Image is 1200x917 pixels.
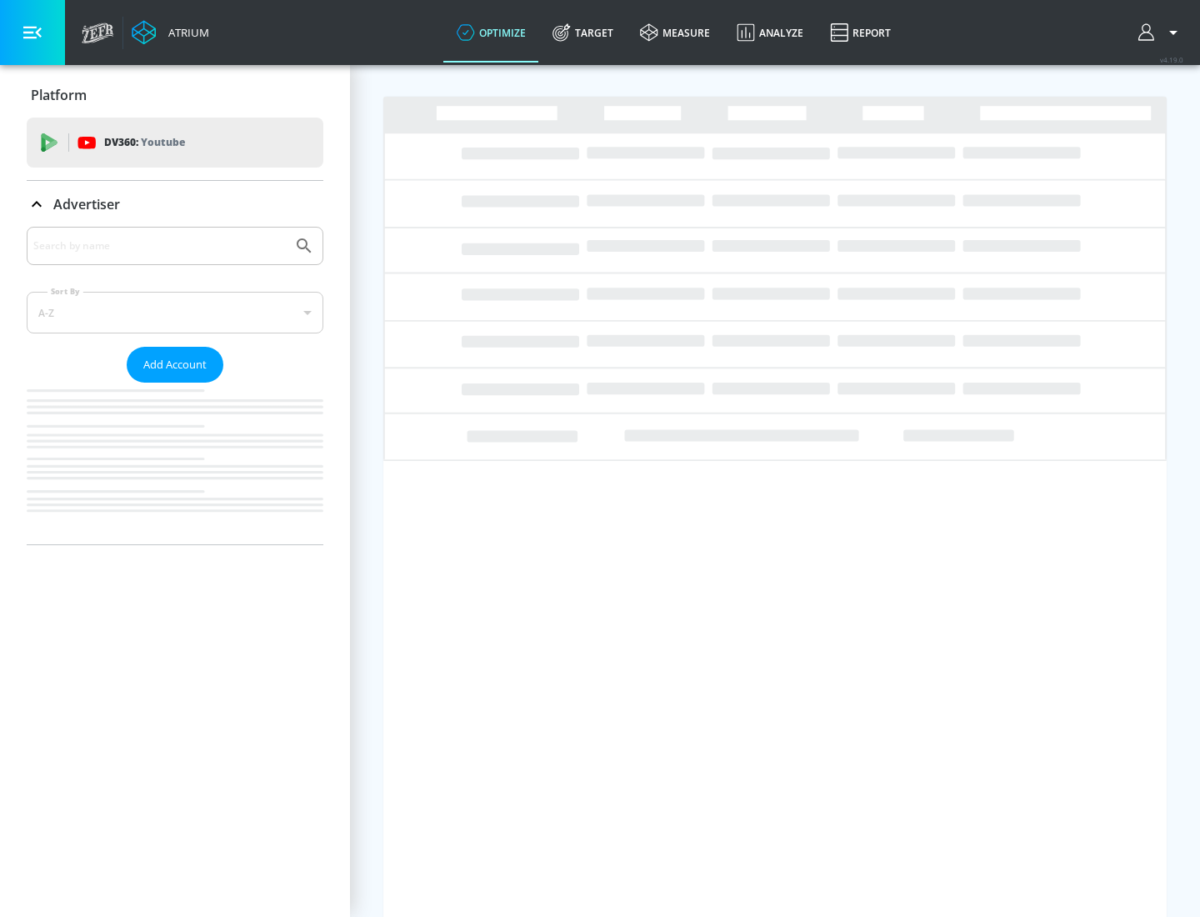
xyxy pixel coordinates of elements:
div: DV360: Youtube [27,118,323,168]
span: v 4.19.0 [1160,55,1183,64]
nav: list of Advertiser [27,383,323,544]
div: Atrium [162,25,209,40]
div: Advertiser [27,181,323,228]
button: Add Account [127,347,223,383]
p: Advertiser [53,195,120,213]
a: Analyze [723,3,817,63]
span: Add Account [143,355,207,374]
a: optimize [443,3,539,63]
label: Sort By [47,286,83,297]
div: A-Z [27,292,323,333]
a: Report [817,3,904,63]
a: measure [627,3,723,63]
a: Target [539,3,627,63]
p: Youtube [141,133,185,151]
input: Search by name [33,235,286,257]
div: Advertiser [27,227,323,544]
p: DV360: [104,133,185,152]
p: Platform [31,86,87,104]
a: Atrium [132,20,209,45]
div: Platform [27,72,323,118]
